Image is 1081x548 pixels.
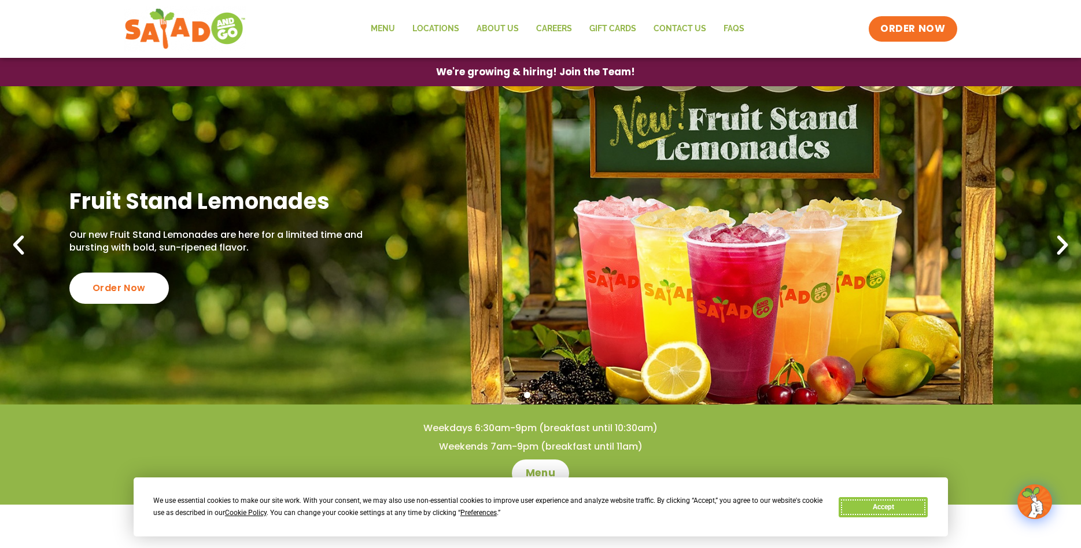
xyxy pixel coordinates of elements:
[362,16,753,42] nav: Menu
[715,16,753,42] a: FAQs
[1050,233,1075,258] div: Next slide
[6,233,31,258] div: Previous slide
[23,440,1058,453] h4: Weekends 7am-9pm (breakfast until 11am)
[880,22,945,36] span: ORDER NOW
[23,422,1058,435] h4: Weekdays 6:30am-9pm (breakfast until 10:30am)
[124,6,246,52] img: new-SAG-logo-768×292
[69,187,403,215] h2: Fruit Stand Lemonades
[869,16,957,42] a: ORDER NOW
[581,16,645,42] a: GIFT CARDS
[537,392,544,398] span: Go to slide 2
[1019,486,1051,518] img: wpChatIcon
[362,16,404,42] a: Menu
[526,466,555,480] span: Menu
[134,477,948,536] div: Cookie Consent Prompt
[460,509,497,517] span: Preferences
[153,495,825,519] div: We use essential cookies to make our site work. With your consent, we may also use non-essential ...
[645,16,715,42] a: Contact Us
[551,392,557,398] span: Go to slide 3
[225,509,267,517] span: Cookie Policy
[404,16,468,42] a: Locations
[419,58,652,86] a: We're growing & hiring! Join the Team!
[839,497,928,517] button: Accept
[512,459,569,487] a: Menu
[69,273,169,304] div: Order Now
[69,229,403,255] p: Our new Fruit Stand Lemonades are here for a limited time and bursting with bold, sun-ripened fla...
[468,16,527,42] a: About Us
[436,67,635,77] span: We're growing & hiring! Join the Team!
[524,392,530,398] span: Go to slide 1
[527,16,581,42] a: Careers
